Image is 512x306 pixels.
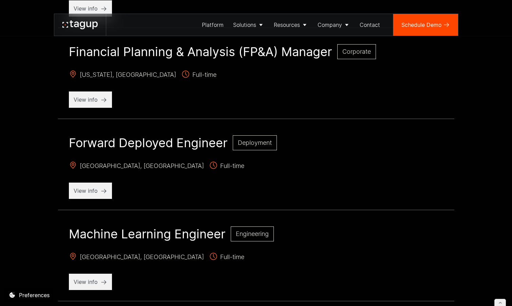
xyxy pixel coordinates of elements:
[209,252,244,263] span: Full-time
[342,48,371,55] span: Corporate
[69,70,176,81] span: [US_STATE], [GEOGRAPHIC_DATA]
[69,135,227,150] h2: Forward Deployed Engineer
[401,21,442,29] div: Schedule Demo
[74,187,107,195] p: View info
[202,21,224,29] div: Platform
[274,21,300,29] div: Resources
[313,14,355,36] a: Company
[393,14,458,36] a: Schedule Demo
[228,14,269,36] a: Solutions
[318,21,342,29] div: Company
[19,291,50,299] div: Preferences
[69,161,204,172] span: [GEOGRAPHIC_DATA], [GEOGRAPHIC_DATA]
[236,230,269,237] span: Engineering
[209,161,244,172] span: Full-time
[74,96,107,104] p: View info
[360,21,380,29] div: Contact
[233,21,256,29] div: Solutions
[74,278,107,286] p: View info
[238,139,272,146] span: Deployment
[355,14,385,36] a: Contact
[69,226,225,241] h2: Machine Learning Engineer
[197,14,228,36] a: Platform
[182,70,216,81] span: Full-time
[269,14,313,36] a: Resources
[69,44,332,59] h2: Financial Planning & Analysis (FP&A) Manager
[69,252,204,263] span: [GEOGRAPHIC_DATA], [GEOGRAPHIC_DATA]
